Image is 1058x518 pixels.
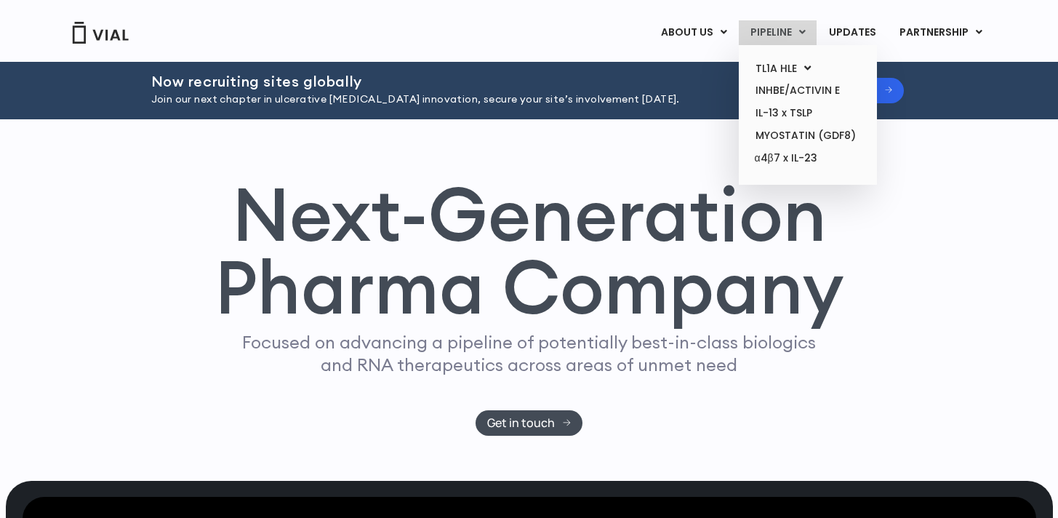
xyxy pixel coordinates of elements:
a: UPDATES [817,20,887,45]
a: Get in touch [476,410,582,436]
h1: Next-Generation Pharma Company [215,178,844,324]
p: Join our next chapter in ulcerative [MEDICAL_DATA] innovation, secure your site’s involvement [DA... [151,92,752,108]
a: MYOSTATIN (GDF8) [744,124,871,147]
p: Focused on advancing a pipeline of potentially best-in-class biologics and RNA therapeutics acros... [236,331,822,376]
h2: Now recruiting sites globally [151,73,752,89]
a: α4β7 x IL-23 [744,147,871,170]
span: Get in touch [487,418,555,429]
a: INHBE/ACTIVIN E [744,79,871,102]
a: IL-13 x TSLP [744,102,871,124]
a: TL1A HLEMenu Toggle [744,57,871,80]
a: PIPELINEMenu Toggle [739,20,817,45]
a: ABOUT USMenu Toggle [649,20,738,45]
img: Vial Logo [71,22,129,44]
a: PARTNERSHIPMenu Toggle [888,20,994,45]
